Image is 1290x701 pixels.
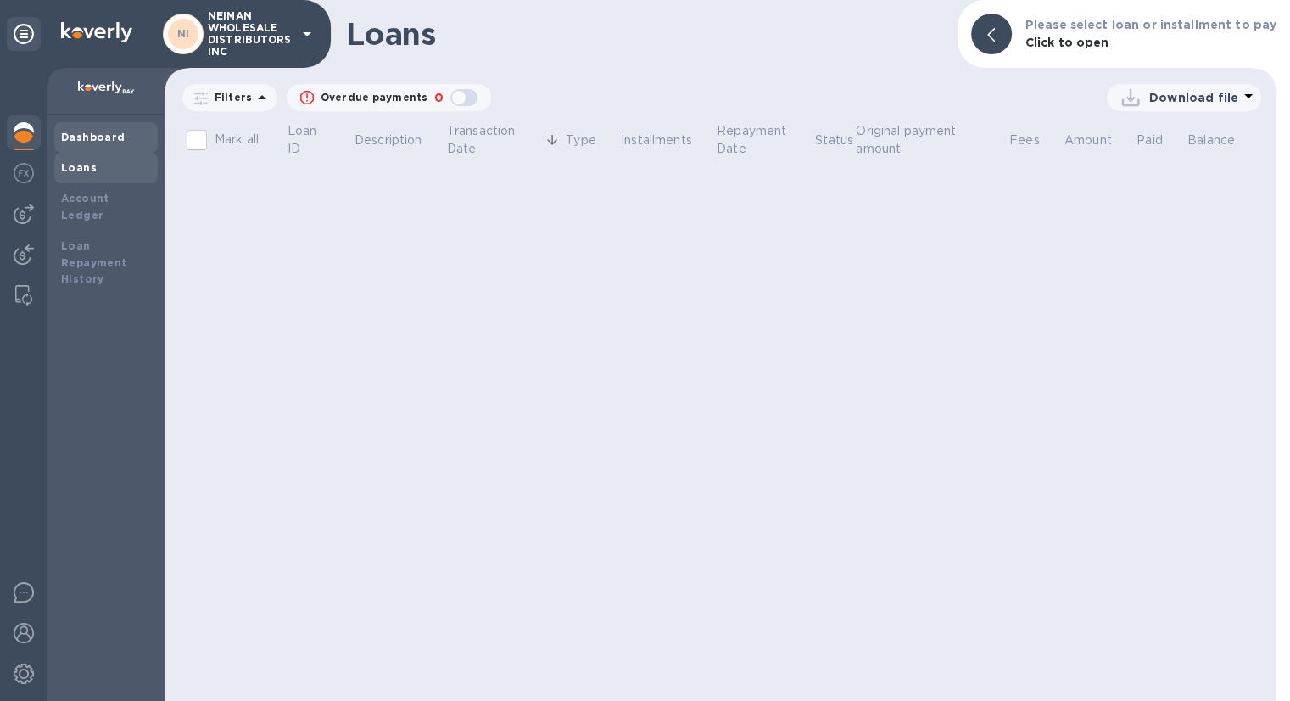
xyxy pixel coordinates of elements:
b: Loans [61,161,97,174]
span: Paid [1136,132,1185,149]
span: Transaction Date [447,122,563,158]
p: Loan ID [288,122,330,158]
h1: Loans [346,16,944,52]
p: Balance [1187,132,1235,149]
span: Original payment amount [856,122,1006,158]
p: Fees [1009,132,1040,149]
p: Amount [1064,132,1112,149]
p: Type [566,132,596,149]
img: Foreign exchange [14,163,34,183]
p: Description [355,132,422,149]
p: Repayment Date [717,122,813,158]
p: Download file [1149,89,1238,106]
b: Dashboard [61,131,126,143]
span: Fees [1009,132,1062,149]
p: Status [815,132,853,149]
p: NEIMAN WHOLESALE DISTRIBUTORS INC [208,10,293,58]
b: Please select loan or installment to pay [1025,18,1276,31]
b: Click to open [1025,36,1109,49]
span: Loan ID [288,122,352,158]
span: Description [355,132,444,149]
p: Filters [208,90,252,104]
img: Logo [61,22,132,42]
button: Overdue payments0 [287,84,491,111]
b: NI [177,27,190,40]
p: Mark all [215,131,259,149]
span: Installments [621,132,714,149]
p: Transaction Date [447,122,541,158]
span: Balance [1187,132,1257,149]
b: Account Ledger [61,192,109,222]
p: Overdue payments [321,90,427,105]
p: Installments [621,132,692,149]
p: Original payment amount [856,122,984,158]
span: Amount [1064,132,1134,149]
b: Loan Repayment History [61,239,127,286]
p: 0 [434,89,444,107]
span: Type [566,132,618,149]
div: Unpin categories [7,17,41,51]
p: Paid [1136,132,1163,149]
